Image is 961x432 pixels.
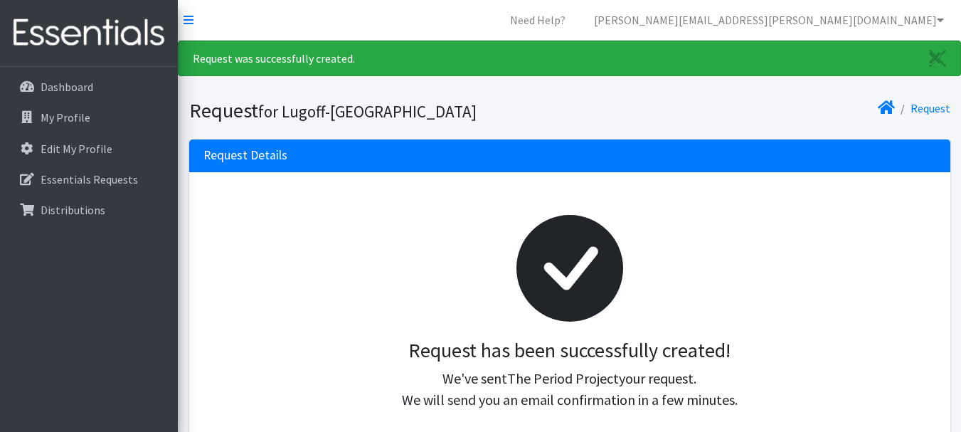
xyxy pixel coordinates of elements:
[41,80,93,94] p: Dashboard
[910,101,950,115] a: Request
[915,41,960,75] a: Close
[215,339,925,363] h3: Request has been successfully created!
[178,41,961,76] div: Request was successfully created.
[215,368,925,411] p: We've sent your request. We will send you an email confirmation in a few minutes.
[6,196,172,224] a: Distributions
[41,172,138,186] p: Essentials Requests
[41,142,112,156] p: Edit My Profile
[41,203,105,217] p: Distributions
[189,98,565,123] h1: Request
[258,101,477,122] small: for Lugoff-[GEOGRAPHIC_DATA]
[507,369,619,387] span: The Period Project
[41,110,90,125] p: My Profile
[499,6,577,34] a: Need Help?
[203,148,287,163] h3: Request Details
[6,165,172,194] a: Essentials Requests
[583,6,955,34] a: [PERSON_NAME][EMAIL_ADDRESS][PERSON_NAME][DOMAIN_NAME]
[6,103,172,132] a: My Profile
[6,73,172,101] a: Dashboard
[6,135,172,163] a: Edit My Profile
[6,9,172,57] img: HumanEssentials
